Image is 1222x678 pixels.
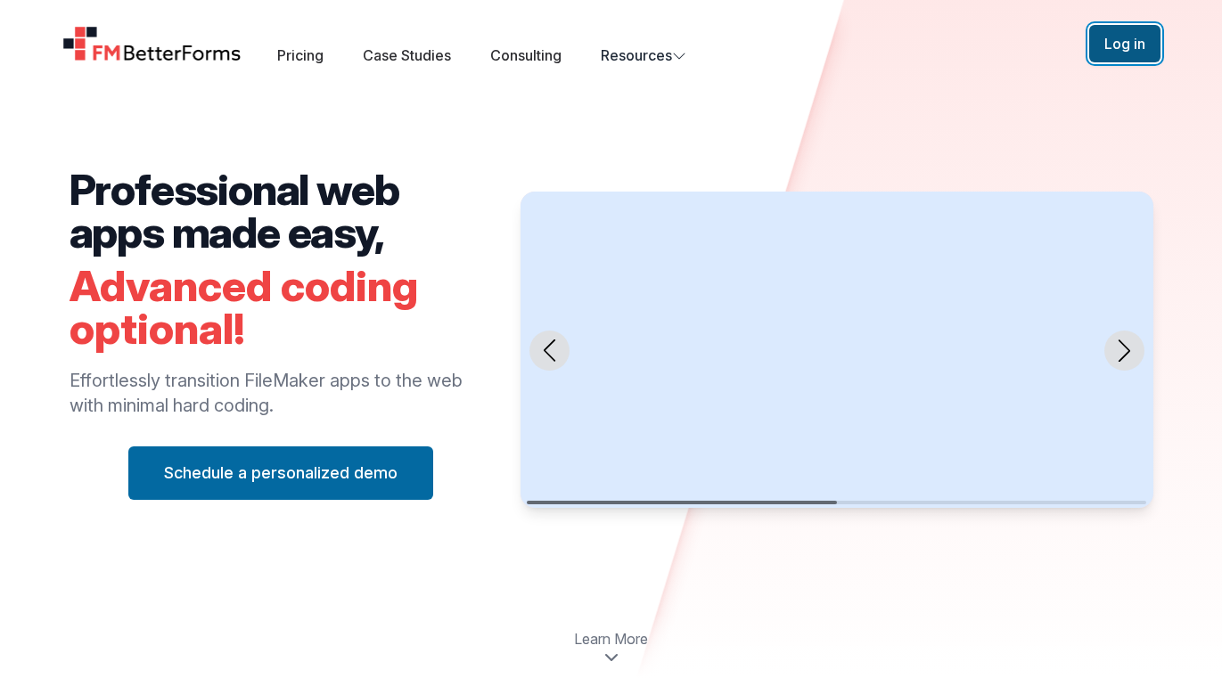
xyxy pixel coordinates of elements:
[41,21,1182,66] nav: Global
[521,192,1152,508] swiper-slide: 1 / 2
[70,265,493,350] h2: Advanced coding optional!
[62,26,242,61] a: Home
[490,46,562,64] a: Consulting
[363,46,451,64] a: Case Studies
[70,368,493,418] p: Effortlessly transition FileMaker apps to the web with minimal hard coding.
[601,45,686,66] button: Resources
[128,446,433,500] button: Schedule a personalized demo
[1089,25,1160,62] button: Log in
[574,628,648,649] span: Learn More
[70,168,493,254] h2: Professional web apps made easy,
[277,46,324,64] a: Pricing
